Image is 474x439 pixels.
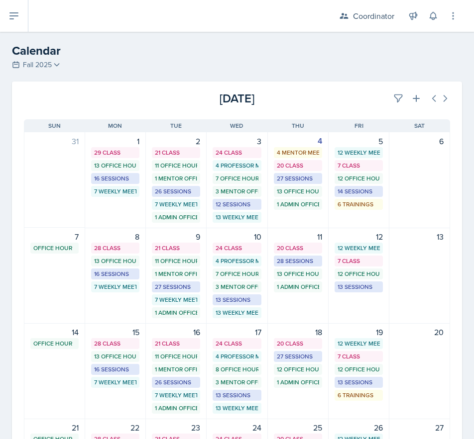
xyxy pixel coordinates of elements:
div: Office Hour [33,244,76,253]
div: 16 [152,326,200,338]
div: 3 [213,135,261,147]
div: 13 Office Hours [277,269,319,278]
div: 7 Weekly Meetings [155,200,197,209]
div: 12 Weekly Meetings [338,339,380,348]
div: 12 [335,231,383,243]
div: 6 Trainings [338,200,380,209]
div: 8 [91,231,139,243]
div: 24 [213,422,261,434]
div: 23 [152,422,200,434]
div: 18 [274,326,322,338]
div: 1 Mentor Office Hour [155,365,197,374]
div: 6 [395,135,444,147]
div: 1 Mentor Office Hour [155,174,197,183]
div: 7 [30,231,79,243]
div: 7 Office Hours [216,269,258,278]
div: 27 [395,422,444,434]
div: 19 [335,326,383,338]
div: 7 Class [338,161,380,170]
div: 13 Sessions [338,378,380,387]
div: 4 Professor Meetings [216,161,258,170]
div: 7 Weekly Meetings [155,295,197,304]
div: 7 Class [338,257,380,265]
div: 9 [152,231,200,243]
div: 10 [213,231,261,243]
div: 26 Sessions [155,378,197,387]
div: 1 Admin Office Hour [277,282,319,291]
div: 31 [30,135,79,147]
div: 13 [395,231,444,243]
div: 11 Office Hours [155,352,197,361]
div: 13 Office Hours [94,161,136,170]
div: 28 Sessions [277,257,319,265]
div: 4 Professor Meetings [216,257,258,265]
div: Coordinator [353,10,394,22]
div: 16 Sessions [94,365,136,374]
div: 1 Admin Office Hour [155,213,197,222]
div: 11 [274,231,322,243]
div: 14 Sessions [338,187,380,196]
div: 5 [335,135,383,147]
div: 21 Class [155,148,197,157]
div: 1 Admin Office Hour [277,200,319,209]
h2: Calendar [12,42,462,60]
div: 8 Office Hours [216,365,258,374]
div: 24 Class [216,148,258,157]
span: Sun [48,121,61,130]
div: 12 Office Hours [338,365,380,374]
div: 3 Mentor Office Hours [216,187,258,196]
div: 15 [91,326,139,338]
span: Thu [292,121,304,130]
div: 7 Weekly Meetings [94,187,136,196]
div: 2 [152,135,200,147]
div: 14 [30,326,79,338]
div: 20 Class [277,244,319,253]
div: 13 Sessions [338,282,380,291]
span: Sat [414,121,425,130]
div: 24 Class [216,244,258,253]
div: 1 Mentor Office Hour [155,269,197,278]
div: 7 Weekly Meetings [94,378,136,387]
div: 27 Sessions [155,282,197,291]
div: 13 Weekly Meetings [216,404,258,413]
div: 3 Mentor Office Hours [216,378,258,387]
div: 26 [335,422,383,434]
div: 20 Class [277,161,319,170]
div: 1 Admin Office Hour [155,308,197,317]
span: Fri [355,121,363,130]
div: 24 Class [216,339,258,348]
div: 25 [274,422,322,434]
div: 29 Class [94,148,136,157]
div: 12 Office Hours [338,269,380,278]
div: 22 [91,422,139,434]
div: 27 Sessions [277,174,319,183]
div: 11 Office Hours [155,257,197,265]
div: 16 Sessions [94,174,136,183]
div: 13 Sessions [216,391,258,400]
div: 12 Weekly Meetings [338,244,380,253]
div: 3 Mentor Office Hours [216,282,258,291]
div: Office Hour [33,339,76,348]
div: 21 Class [155,339,197,348]
div: 12 Office Hours [277,365,319,374]
div: 27 Sessions [277,352,319,361]
div: 4 [274,135,322,147]
div: 21 [30,422,79,434]
span: Tue [170,121,182,130]
span: Fall 2025 [23,60,52,70]
div: 4 Professor Meetings [216,352,258,361]
div: 1 Admin Office Hour [155,404,197,413]
div: 21 Class [155,244,197,253]
div: 12 Weekly Meetings [338,148,380,157]
div: 11 Office Hours [155,161,197,170]
div: 4 Mentor Meetings [277,148,319,157]
div: 13 Weekly Meetings [216,308,258,317]
div: 13 Office Hours [94,257,136,265]
div: [DATE] [166,89,308,107]
div: 13 Sessions [216,295,258,304]
div: 7 Office Hours [216,174,258,183]
div: 28 Class [94,244,136,253]
div: 17 [213,326,261,338]
div: 26 Sessions [155,187,197,196]
div: 28 Class [94,339,136,348]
